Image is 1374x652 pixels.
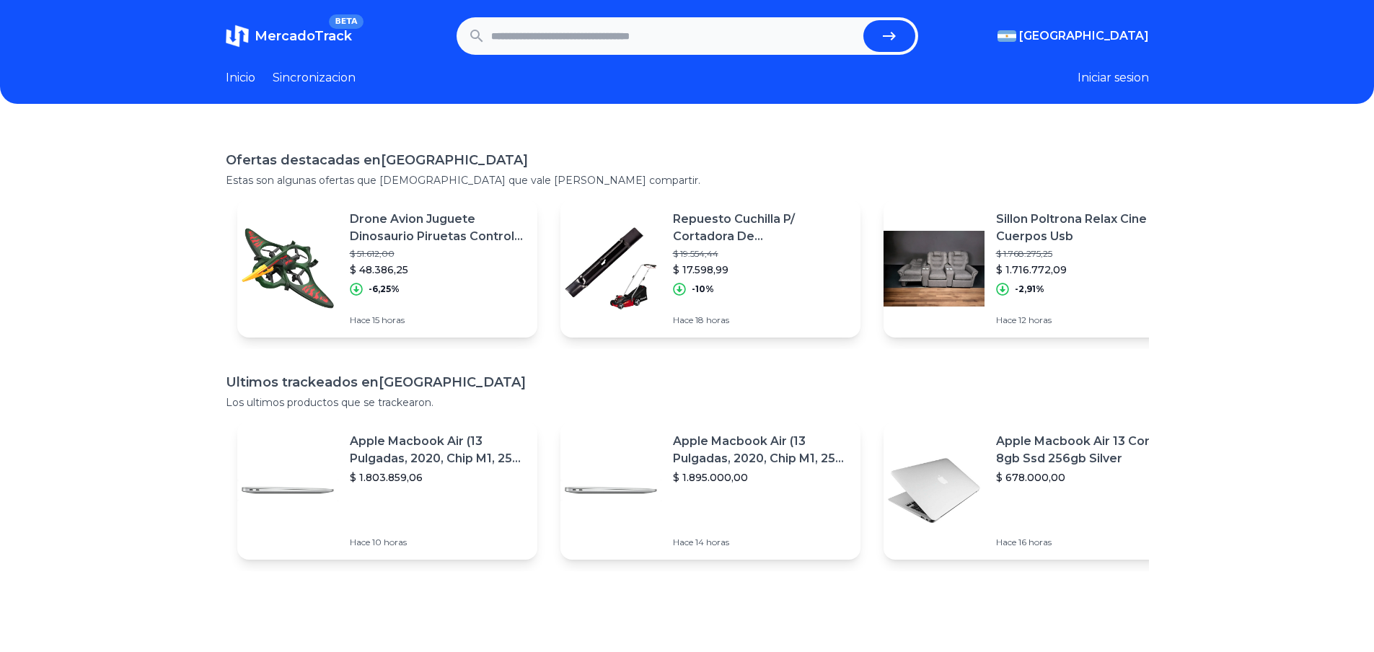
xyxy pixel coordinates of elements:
a: Featured imageRepuesto Cuchilla P/ Cortadora De [PERSON_NAME] 13 Einhell$ 19.554,44$ 17.598,99-10... [560,199,860,338]
p: $ 51.612,00 [350,248,526,260]
img: Featured image [560,440,661,541]
p: Hace 10 horas [350,537,526,548]
p: $ 1.895.000,00 [673,470,849,485]
img: Argentina [998,30,1016,42]
p: Apple Macbook Air (13 Pulgadas, 2020, Chip M1, 256 Gb De Ssd, 8 Gb De Ram) - Plata [673,433,849,467]
span: BETA [329,14,363,29]
p: Drone Avion Juguete Dinosaurio Piruetas Control Full [350,211,526,245]
span: [GEOGRAPHIC_DATA] [1019,27,1149,45]
a: Featured imageSillon Poltrona Relax Cine 3 Cuerpos Usb$ 1.768.275,25$ 1.716.772,09-2,91%Hace 12 h... [884,199,1184,338]
img: Featured image [884,440,985,541]
p: Apple Macbook Air (13 Pulgadas, 2020, Chip M1, 256 Gb De Ssd, 8 Gb De Ram) - Plata [350,433,526,467]
p: $ 678.000,00 [996,470,1172,485]
a: Featured imageDrone Avion Juguete Dinosaurio Piruetas Control Full$ 51.612,00$ 48.386,25-6,25%Hac... [237,199,537,338]
a: Featured imageApple Macbook Air 13 Core I5 8gb Ssd 256gb Silver$ 678.000,00Hace 16 horas [884,421,1184,560]
p: $ 1.716.772,09 [996,263,1172,277]
button: [GEOGRAPHIC_DATA] [998,27,1149,45]
a: Inicio [226,69,255,87]
p: Apple Macbook Air 13 Core I5 8gb Ssd 256gb Silver [996,433,1172,467]
p: $ 19.554,44 [673,248,849,260]
p: Sillon Poltrona Relax Cine 3 Cuerpos Usb [996,211,1172,245]
a: Featured imageApple Macbook Air (13 Pulgadas, 2020, Chip M1, 256 Gb De Ssd, 8 Gb De Ram) - Plata$... [237,421,537,560]
p: $ 48.386,25 [350,263,526,277]
p: $ 17.598,99 [673,263,849,277]
p: Los ultimos productos que se trackearon. [226,395,1149,410]
p: Hace 18 horas [673,314,849,326]
p: Estas son algunas ofertas que [DEMOGRAPHIC_DATA] que vale [PERSON_NAME] compartir. [226,173,1149,188]
img: MercadoTrack [226,25,249,48]
p: Hace 12 horas [996,314,1172,326]
img: Featured image [560,218,661,319]
button: Iniciar sesion [1078,69,1149,87]
a: Featured imageApple Macbook Air (13 Pulgadas, 2020, Chip M1, 256 Gb De Ssd, 8 Gb De Ram) - Plata$... [560,421,860,560]
img: Featured image [237,218,338,319]
p: Hace 16 horas [996,537,1172,548]
a: Sincronizacion [273,69,356,87]
p: $ 1.803.859,06 [350,470,526,485]
p: -2,91% [1015,283,1044,295]
p: Hace 14 horas [673,537,849,548]
img: Featured image [884,218,985,319]
p: -6,25% [369,283,400,295]
p: Hace 15 horas [350,314,526,326]
p: -10% [692,283,714,295]
img: Featured image [237,440,338,541]
h1: Ofertas destacadas en [GEOGRAPHIC_DATA] [226,150,1149,170]
p: Repuesto Cuchilla P/ Cortadora De [PERSON_NAME] 13 Einhell [673,211,849,245]
span: MercadoTrack [255,28,352,44]
p: $ 1.768.275,25 [996,248,1172,260]
h1: Ultimos trackeados en [GEOGRAPHIC_DATA] [226,372,1149,392]
a: MercadoTrackBETA [226,25,352,48]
